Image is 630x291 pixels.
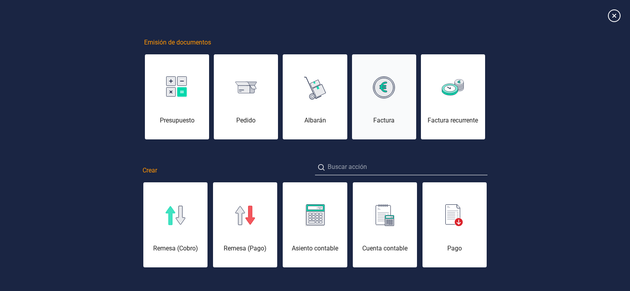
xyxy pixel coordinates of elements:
img: img-cuenta-contable.svg [376,204,394,226]
div: Cuenta contable [353,244,417,253]
img: img-albaran.svg [304,74,326,101]
div: Factura recurrente [421,116,485,125]
div: Asiento contable [283,244,347,253]
div: Factura [352,116,416,125]
div: Presupuesto [145,116,209,125]
div: Pedido [214,116,278,125]
img: img-pago.svg [445,204,463,226]
img: img-remesa-cobro.svg [165,206,186,225]
div: Remesa (Cobro) [143,244,208,253]
img: img-asiento-contable.svg [305,204,325,226]
img: img-factura.svg [373,76,395,98]
div: Pago [422,244,487,253]
img: img-factura-recurrente.svg [442,79,464,95]
div: Albarán [283,116,347,125]
span: Crear [143,166,157,175]
div: Remesa (Pago) [213,244,277,253]
img: img-presupuesto.svg [166,76,188,99]
img: img-remesa-pago.svg [235,206,256,225]
input: Buscar acción [315,159,487,175]
span: Emisión de documentos [144,38,211,47]
img: img-pedido.svg [235,82,257,94]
